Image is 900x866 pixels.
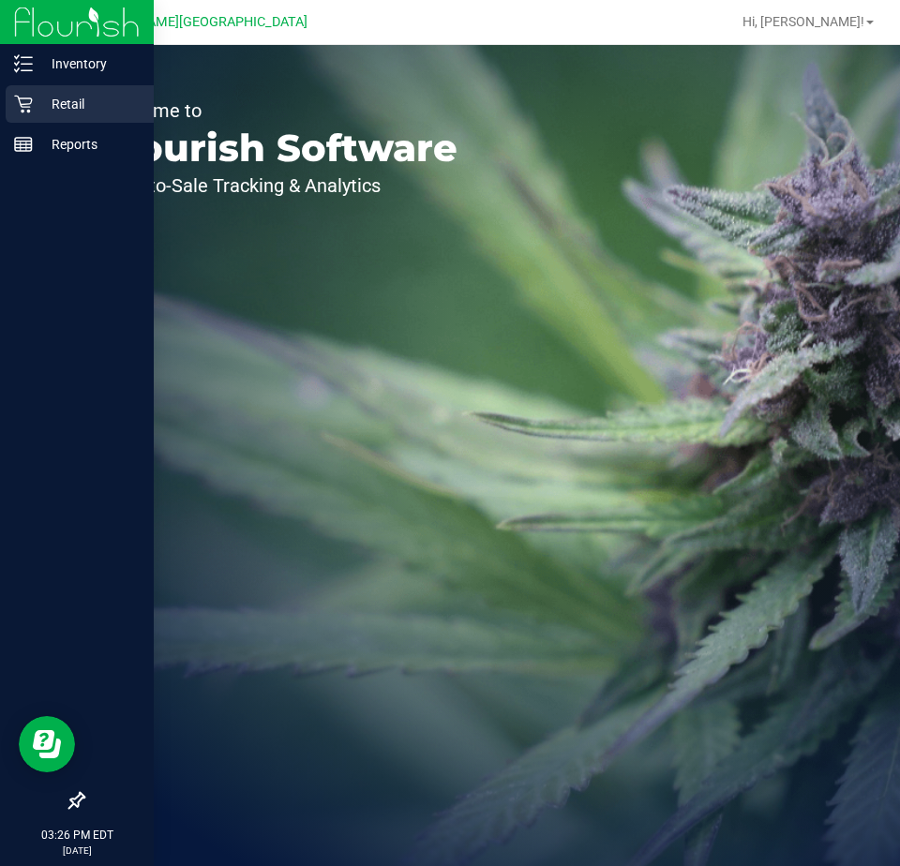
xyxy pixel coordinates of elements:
[14,54,33,73] inline-svg: Inventory
[101,101,457,120] p: Welcome to
[14,135,33,154] inline-svg: Reports
[14,95,33,113] inline-svg: Retail
[76,14,307,30] span: [PERSON_NAME][GEOGRAPHIC_DATA]
[101,176,457,195] p: Seed-to-Sale Tracking & Analytics
[33,93,145,115] p: Retail
[742,14,864,29] span: Hi, [PERSON_NAME]!
[101,129,457,167] p: Flourish Software
[8,827,145,844] p: 03:26 PM EDT
[8,844,145,858] p: [DATE]
[33,133,145,156] p: Reports
[33,52,145,75] p: Inventory
[19,716,75,772] iframe: Resource center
